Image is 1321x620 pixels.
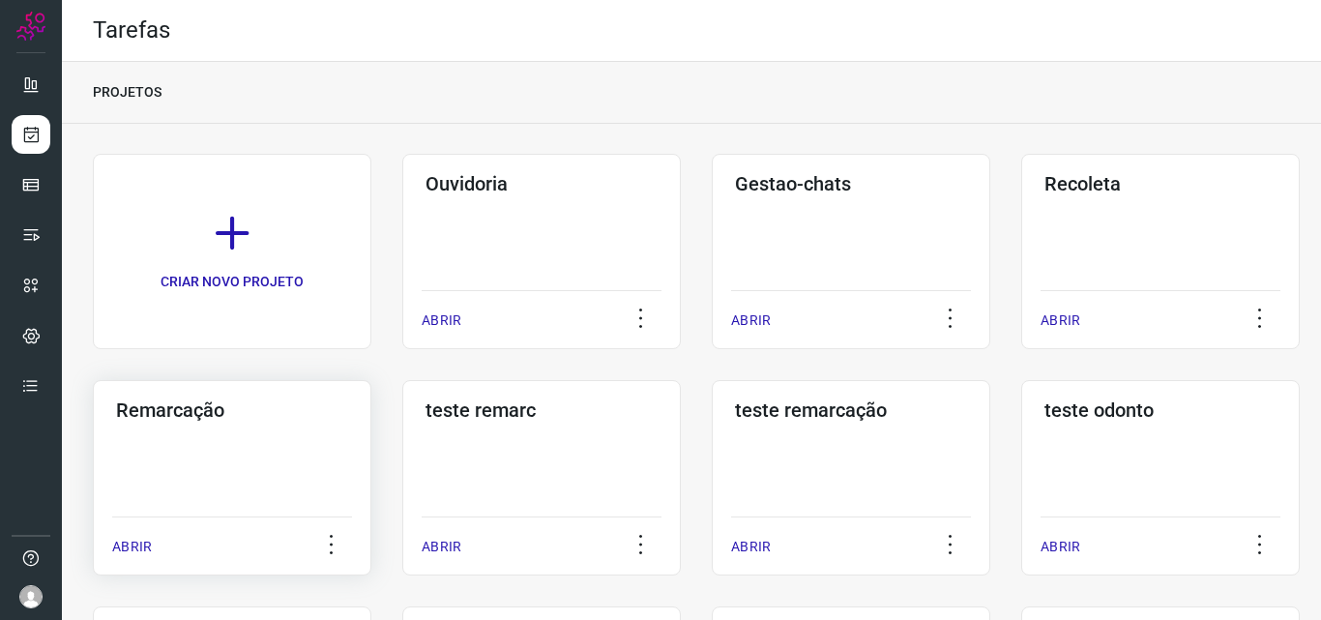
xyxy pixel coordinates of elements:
[1041,310,1080,331] p: ABRIR
[731,310,771,331] p: ABRIR
[112,537,152,557] p: ABRIR
[735,172,967,195] h3: Gestao-chats
[422,310,461,331] p: ABRIR
[426,399,658,422] h3: teste remarc
[1044,172,1277,195] h3: Recoleta
[93,16,170,44] h2: Tarefas
[116,399,348,422] h3: Remarcação
[422,537,461,557] p: ABRIR
[731,537,771,557] p: ABRIR
[93,82,161,103] p: PROJETOS
[735,399,967,422] h3: teste remarcação
[426,172,658,195] h3: Ouvidoria
[19,585,43,608] img: avatar-user-boy.jpg
[16,12,45,41] img: Logo
[161,272,304,292] p: CRIAR NOVO PROJETO
[1041,537,1080,557] p: ABRIR
[1044,399,1277,422] h3: teste odonto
